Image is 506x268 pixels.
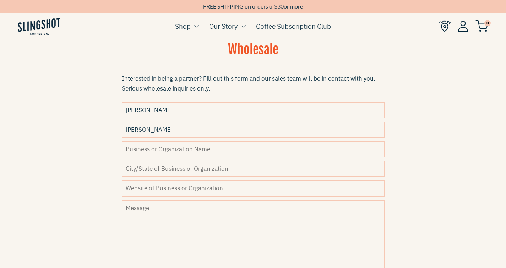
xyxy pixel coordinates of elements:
img: Find Us [439,20,451,32]
span: 30 [277,3,284,10]
h1: Wholesale [122,41,385,67]
input: Email [122,122,385,138]
img: cart [475,20,488,32]
input: Website of Business or Organization [122,180,385,196]
img: Account [458,21,468,32]
a: 0 [475,22,488,30]
div: Interested in being a partner? Fill out this form and our sales team will be in contact with you.... [122,74,385,93]
span: $ [274,3,277,10]
input: Business or Organization Name [122,141,385,157]
input: City/State of Business or Organization [122,161,385,177]
span: 0 [484,20,491,26]
a: Coffee Subscription Club [256,21,331,32]
a: Shop [175,21,191,32]
a: Our Story [209,21,238,32]
input: Name [122,102,385,118]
